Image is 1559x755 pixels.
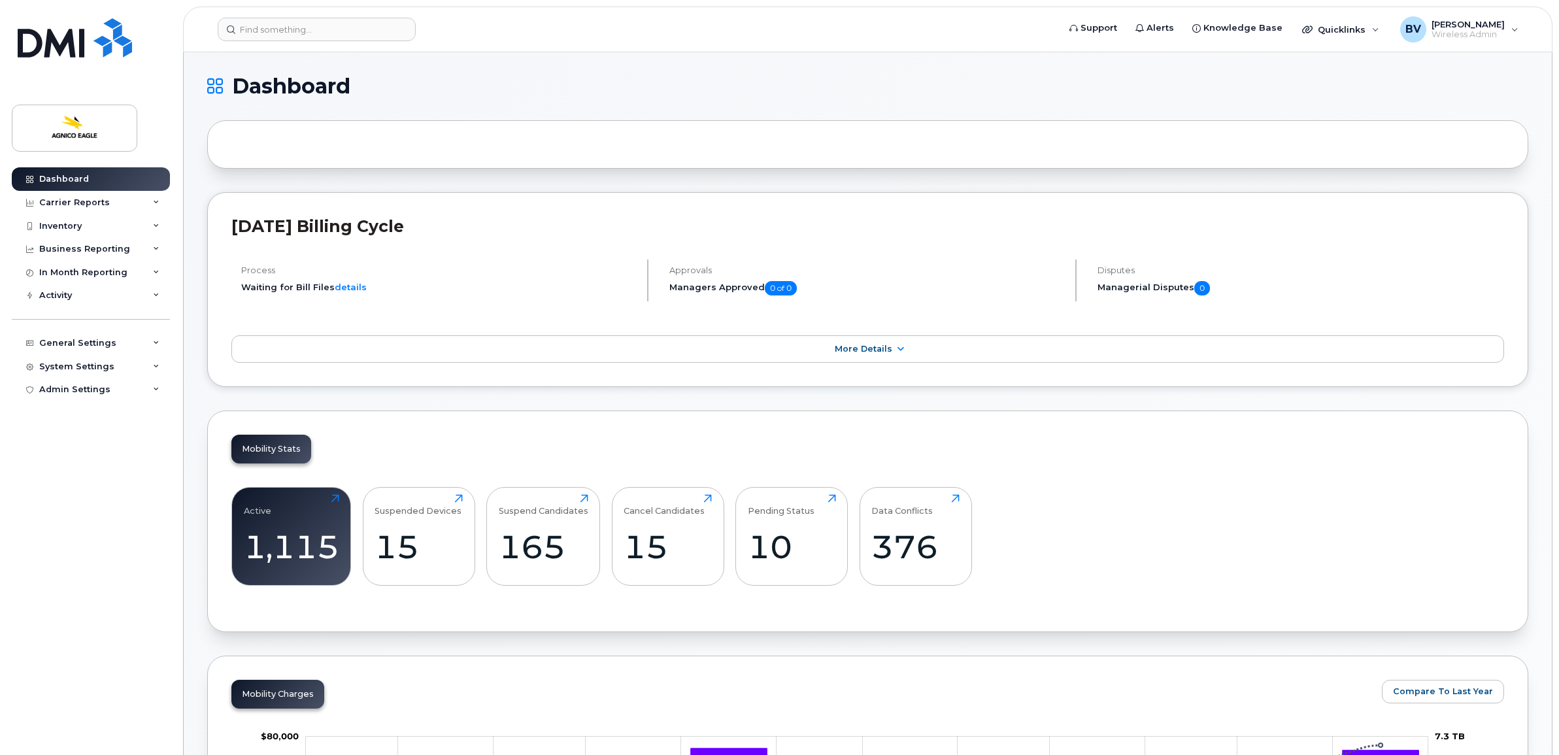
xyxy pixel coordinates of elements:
div: 1,115 [244,528,339,566]
g: $0 [261,731,299,741]
tspan: 7.3 TB [1435,731,1465,741]
div: 15 [624,528,712,566]
span: 0 of 0 [765,281,797,295]
div: Suspended Devices [375,494,461,516]
div: Suspend Candidates [499,494,588,516]
span: Dashboard [232,76,350,96]
h4: Disputes [1098,265,1504,275]
li: Waiting for Bill Files [241,281,636,294]
div: Pending Status [748,494,814,516]
h2: [DATE] Billing Cycle [231,216,1504,236]
div: 165 [499,528,588,566]
div: 10 [748,528,836,566]
span: Compare To Last Year [1393,685,1493,697]
span: More Details [835,344,892,354]
div: Active [244,494,271,516]
span: 0 [1194,281,1210,295]
tspan: $80,000 [261,731,299,741]
h4: Process [241,265,636,275]
a: Suspend Candidates165 [499,494,588,578]
a: Suspended Devices15 [375,494,463,578]
h5: Managers Approved [669,281,1064,295]
button: Compare To Last Year [1382,680,1504,703]
a: Cancel Candidates15 [624,494,712,578]
div: Data Conflicts [871,494,933,516]
a: Pending Status10 [748,494,836,578]
a: Data Conflicts376 [871,494,960,578]
a: Active1,115 [244,494,339,578]
div: 376 [871,528,960,566]
div: Cancel Candidates [624,494,705,516]
h5: Managerial Disputes [1098,281,1504,295]
div: 15 [375,528,463,566]
h4: Approvals [669,265,1064,275]
a: details [335,282,367,292]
